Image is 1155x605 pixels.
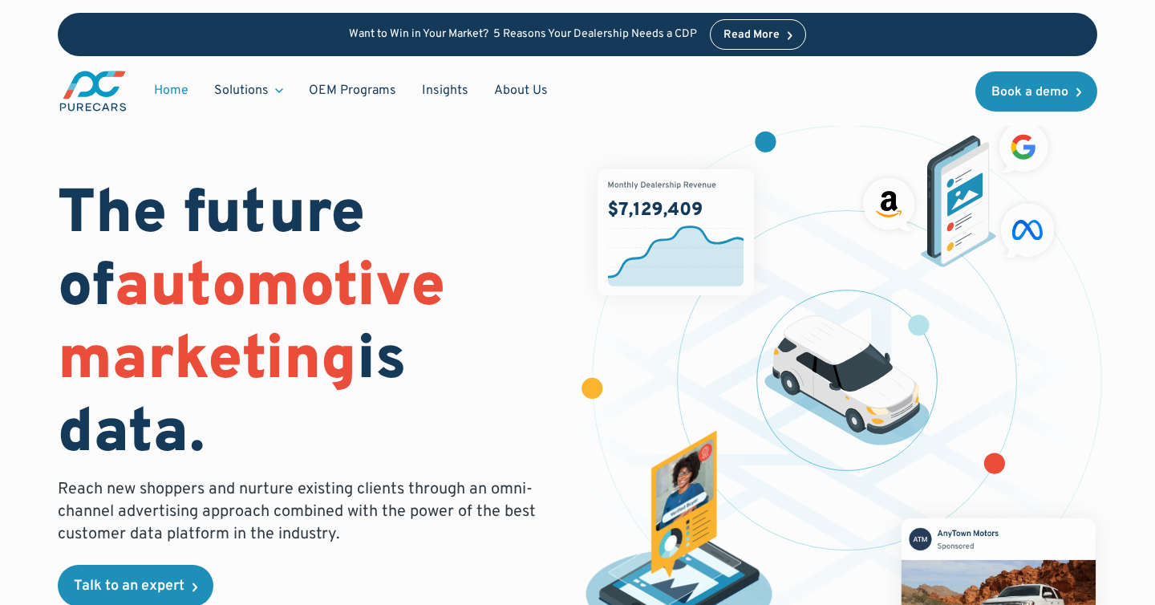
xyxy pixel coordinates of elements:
[296,75,409,106] a: OEM Programs
[214,82,269,99] div: Solutions
[856,116,1062,267] img: ads on social media and advertising partners
[141,75,201,106] a: Home
[58,478,545,546] p: Reach new shoppers and nurture existing clients through an omni-channel advertising approach comb...
[710,19,806,50] a: Read More
[58,250,445,400] span: automotive marketing
[598,169,755,294] img: chart showing monthly dealership revenue of $7m
[764,315,930,446] img: illustration of a vehicle
[74,579,184,594] div: Talk to an expert
[975,71,1097,112] a: Book a demo
[58,69,128,113] img: purecars logo
[409,75,481,106] a: Insights
[58,69,128,113] a: main
[723,30,780,41] div: Read More
[349,28,697,42] p: Want to Win in Your Market? 5 Reasons Your Dealership Needs a CDP
[58,180,558,473] h1: The future of is data.
[991,86,1068,99] div: Book a demo
[481,75,561,106] a: About Us
[201,75,296,106] div: Solutions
